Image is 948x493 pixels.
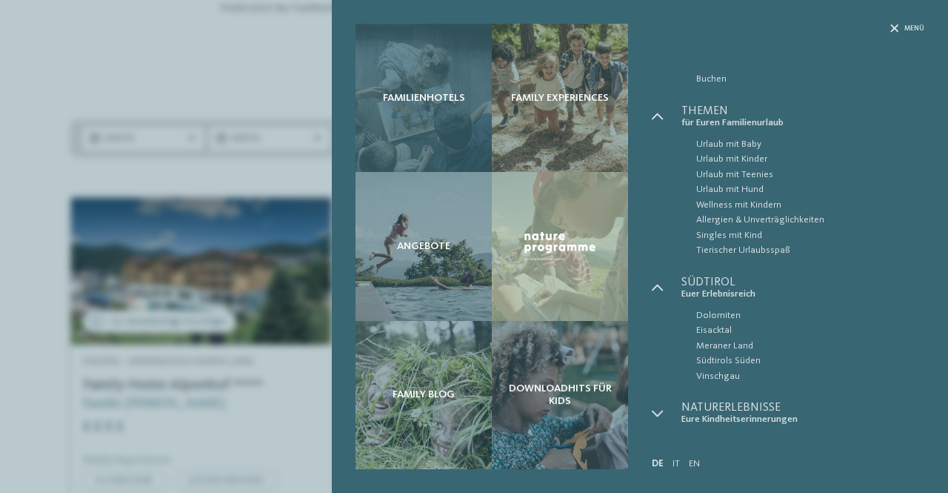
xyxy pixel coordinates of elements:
a: Tierischer Urlaubsspaß [681,243,924,258]
span: Urlaub mit Teenies [696,168,924,182]
a: Wellness mit Kindern [681,198,924,213]
a: Vinschgau [681,369,924,384]
a: Naturerlebnisse Eure Kindheitserinnerungen [681,402,924,425]
a: Singles mit Kind [681,228,924,243]
a: Urlaub mit Teenies [681,168,924,182]
a: Urlaub mit Baby [681,137,924,152]
span: Family Blog [393,388,455,401]
span: Downloadhits für Kids [504,383,616,408]
span: Familienhotels [383,92,465,105]
span: Euer Erlebnisreich [681,288,924,300]
span: Urlaub mit Hund [696,182,924,197]
a: Dolomiten [681,308,924,323]
a: Südtirols Süden [681,354,924,368]
span: Family Experiences [511,92,609,105]
span: Buchen [696,72,924,87]
span: Menü [904,24,924,33]
img: Nature Programme [521,229,598,264]
a: IT [672,459,680,469]
span: Singles mit Kind [696,228,924,243]
a: Südtirol Euer Erlebnisreich [681,277,924,300]
a: EN [689,459,700,469]
span: Meraner Land [696,339,924,354]
a: Familienhotels gesucht? Hier findet ihr die besten! Nature Programme [492,172,628,320]
span: Urlaub mit Kinder [696,152,924,167]
span: Eisacktal [696,323,924,338]
a: Urlaub mit Kinder [681,152,924,167]
span: Angebote [397,240,450,253]
span: Südtirols Süden [696,354,924,368]
span: Dolomiten [696,308,924,323]
span: für Euren Familienurlaub [681,117,924,128]
span: Allergien & Unverträglichkeiten [696,213,924,228]
span: Themen [681,105,924,117]
span: Wellness mit Kindern [696,198,924,213]
span: Urlaub mit Baby [696,137,924,152]
a: Meraner Land [681,339,924,354]
span: Naturerlebnisse [681,402,924,414]
a: Urlaub mit Hund [681,182,924,197]
span: Eure Kindheitserinnerungen [681,414,924,425]
span: Südtirol [681,277,924,288]
a: Eisacktal [681,323,924,338]
a: Familienhotels gesucht? Hier findet ihr die besten! Familienhotels [355,24,492,172]
a: Allergien & Unverträglichkeiten [681,213,924,228]
a: Familienhotels gesucht? Hier findet ihr die besten! Family Experiences [492,24,628,172]
a: Familienhotels gesucht? Hier findet ihr die besten! Downloadhits für Kids [492,321,628,469]
span: Tierischer Urlaubsspaß [696,243,924,258]
span: Vinschgau [696,369,924,384]
a: DE [652,459,664,469]
a: Buchen [681,72,924,87]
a: Themen für Euren Familienurlaub [681,105,924,128]
a: Familienhotels gesucht? Hier findet ihr die besten! Angebote [355,172,492,320]
a: Familienhotels gesucht? Hier findet ihr die besten! Family Blog [355,321,492,469]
